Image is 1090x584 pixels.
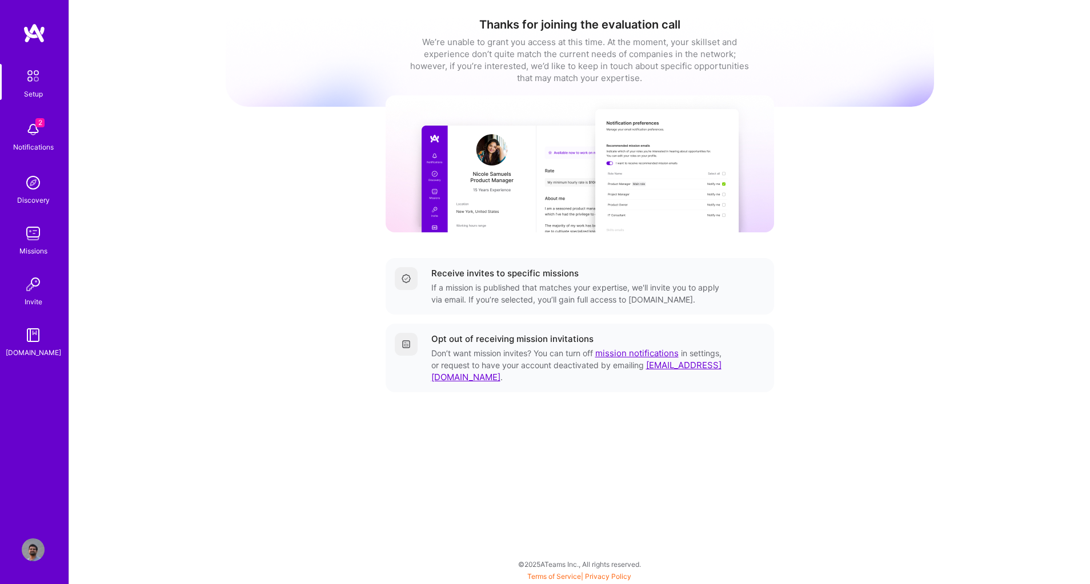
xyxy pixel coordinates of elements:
span: | [527,572,631,581]
img: Completed [402,274,411,283]
div: If a mission is published that matches your expertise, we'll invite you to apply via email. If yo... [431,281,724,305]
img: curated missions [386,95,774,232]
div: Invite [25,296,42,308]
img: bell [22,118,45,141]
img: Getting started [402,340,411,349]
img: logo [23,23,46,43]
div: We’re unable to grant you access at this time. At the moment, your skillset and experience don’t ... [408,36,751,84]
img: teamwork [22,222,45,245]
div: Discovery [17,194,50,206]
img: User Avatar [22,538,45,561]
div: Receive invites to specific missions [431,267,579,279]
div: Opt out of receiving mission invitations [431,333,594,345]
h1: Thanks for joining the evaluation call [226,18,934,31]
img: setup [21,64,45,88]
img: guide book [22,324,45,347]
div: Missions [19,245,47,257]
img: Invite [22,273,45,296]
img: discovery [22,171,45,194]
div: Setup [24,88,43,100]
div: [DOMAIN_NAME] [6,347,61,359]
div: Notifications [13,141,54,153]
div: © 2025 ATeams Inc., All rights reserved. [69,550,1090,578]
span: 2 [35,118,45,127]
a: mission notifications [595,348,679,359]
a: Privacy Policy [585,572,631,581]
div: Don’t want mission invites? You can turn off in settings, or request to have your account deactiv... [431,347,724,383]
a: User Avatar [19,538,47,561]
a: Terms of Service [527,572,581,581]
